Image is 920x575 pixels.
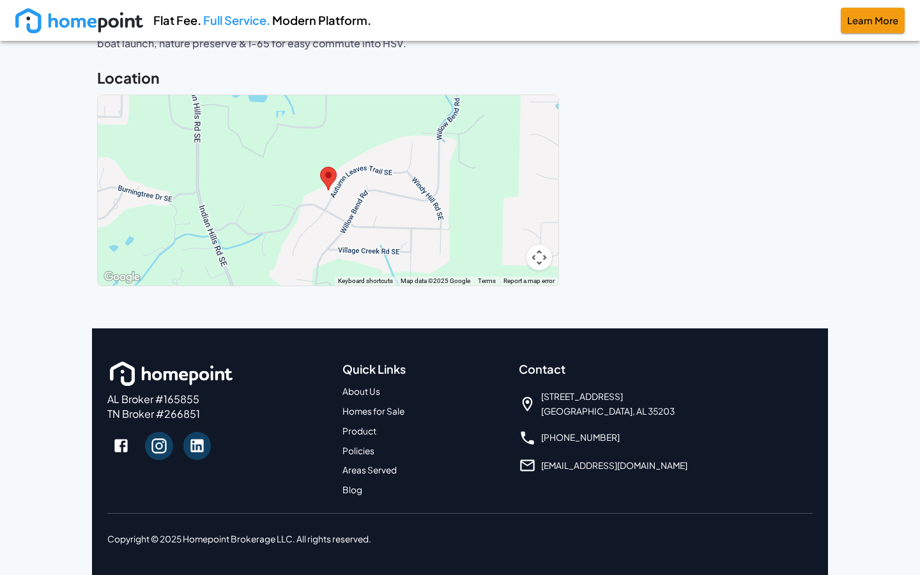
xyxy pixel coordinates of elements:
h6: Quick Links [342,359,406,379]
a: Areas Served [342,464,397,475]
img: homepoint_logo_white_horz.png [107,359,235,388]
button: Map camera controls [526,245,552,270]
h6: Contact [519,359,813,379]
a: Homes for Sale [342,406,404,417]
span: Map data ©2025 Google [401,277,470,284]
a: [EMAIL_ADDRESS][DOMAIN_NAME] [541,460,687,471]
p: AL Broker #165855 TN Broker #266851 [107,392,342,422]
a: Product [342,425,376,436]
button: Keyboard shortcuts [338,277,393,286]
a: [PHONE_NUMBER] [541,432,620,443]
a: Blog [342,484,362,495]
h6: Location [97,66,559,90]
a: Policies [342,445,374,456]
button: Learn More [841,8,905,33]
a: Report a map error [503,277,555,284]
a: About Us [342,386,380,397]
span: [STREET_ADDRESS] [GEOGRAPHIC_DATA], AL 35203 [541,390,675,419]
a: Open this area in Google Maps (opens a new window) [101,269,143,286]
span: Full Service. [203,13,270,27]
div: 4411 Autumn Leaves Trl Se [320,167,337,190]
img: new_logo_light.png [15,8,143,33]
img: Google [101,269,143,286]
span: Copyright © 2025 Homepoint Brokerage LLC. All rights reserved. [107,533,371,544]
a: Terms [478,277,496,284]
p: Flat Fee. Modern Platform. [153,11,371,29]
